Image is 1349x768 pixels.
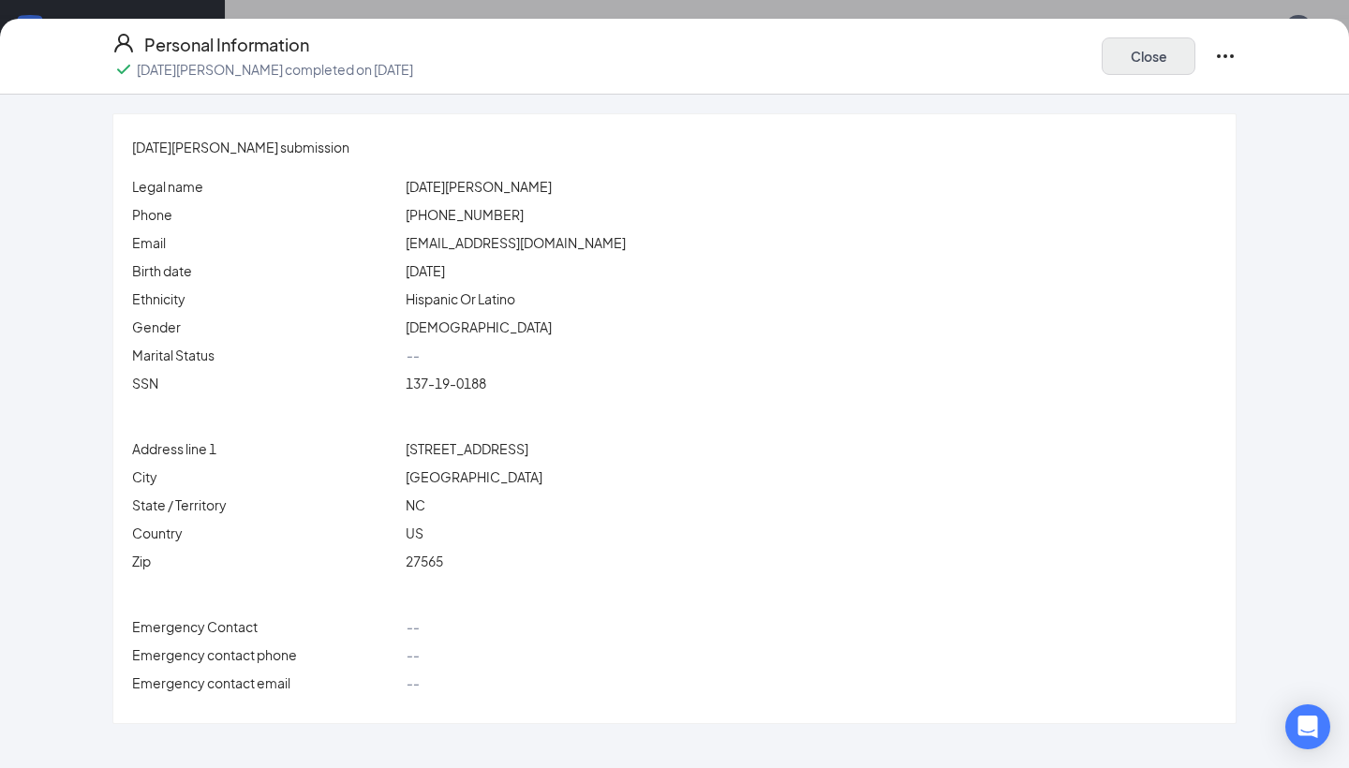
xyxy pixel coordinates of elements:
p: Email [132,232,398,253]
span: [EMAIL_ADDRESS][DOMAIN_NAME] [406,234,626,251]
span: US [406,524,423,541]
span: -- [406,618,419,635]
p: Phone [132,204,398,225]
p: Emergency contact email [132,672,398,693]
p: Marital Status [132,345,398,365]
span: [STREET_ADDRESS] [406,440,528,457]
p: Gender [132,317,398,337]
div: Open Intercom Messenger [1285,704,1330,749]
p: Zip [132,551,398,571]
svg: Ellipses [1214,45,1237,67]
span: [DATE][PERSON_NAME] submission [132,137,349,157]
p: City [132,466,398,487]
span: [DATE] [406,262,445,279]
span: Hispanic Or Latino [406,290,515,307]
span: [GEOGRAPHIC_DATA] [406,468,542,485]
span: 137-19-0188 [406,375,486,391]
p: Emergency contact phone [132,644,398,665]
span: [PHONE_NUMBER] [406,206,524,223]
span: -- [406,646,419,663]
span: [DATE][PERSON_NAME] [406,178,552,195]
p: Ethnicity [132,288,398,309]
p: Country [132,523,398,543]
p: State / Territory [132,495,398,515]
button: Close [1102,37,1195,75]
span: -- [406,347,419,363]
p: Address line 1 [132,438,398,459]
p: SSN [132,373,398,393]
p: [DATE][PERSON_NAME] completed on [DATE] [137,60,413,79]
span: -- [406,674,419,691]
svg: Checkmark [112,58,135,81]
p: Birth date [132,260,398,281]
span: 27565 [406,553,443,569]
span: NC [406,496,425,513]
h4: Personal Information [144,32,309,58]
span: [DEMOGRAPHIC_DATA] [406,318,552,335]
p: Legal name [132,176,398,197]
p: Emergency Contact [132,616,398,637]
svg: User [112,32,135,54]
